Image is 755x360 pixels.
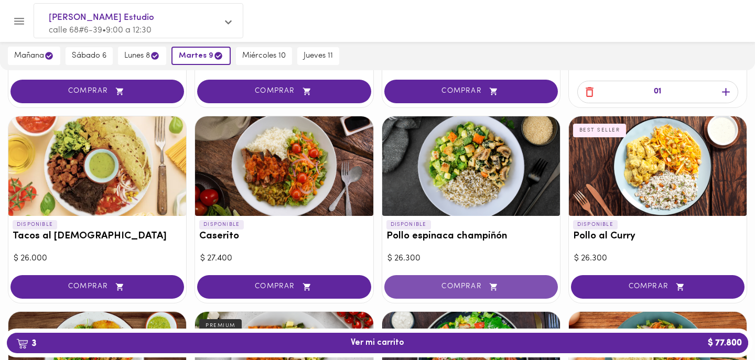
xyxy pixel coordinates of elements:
div: Caserito [195,116,373,216]
button: miércoles 10 [236,47,292,65]
button: COMPRAR [384,80,558,103]
p: DISPONIBLE [386,220,431,230]
span: COMPRAR [24,282,171,291]
p: DISPONIBLE [199,220,244,230]
button: COMPRAR [10,275,184,299]
span: COMPRAR [397,87,545,96]
span: sábado 6 [72,51,106,61]
span: calle 68#6-39 • 9:00 a 12:30 [49,26,152,35]
span: COMPRAR [210,87,358,96]
span: miércoles 10 [242,51,286,61]
button: COMPRAR [197,80,371,103]
button: mañana [8,47,60,65]
button: COMPRAR [384,275,558,299]
span: martes 9 [179,51,223,61]
div: $ 26.300 [574,253,741,265]
span: [PERSON_NAME] Estudio [49,11,218,25]
span: COMPRAR [397,282,545,291]
p: DISPONIBLE [573,220,618,230]
iframe: Messagebird Livechat Widget [694,299,745,350]
h3: Pollo espinaca champiñón [386,231,556,242]
p: 01 [654,86,661,98]
h3: Tacos al [DEMOGRAPHIC_DATA] [13,231,182,242]
button: COMPRAR [10,80,184,103]
span: COMPRAR [584,282,731,291]
div: Pollo espinaca champiñón [382,116,560,216]
span: COMPRAR [210,282,358,291]
img: cart.png [16,339,28,349]
div: BEST SELLER [573,124,627,137]
div: $ 27.400 [200,253,368,265]
div: $ 26.000 [14,253,181,265]
p: DISPONIBLE [13,220,57,230]
button: martes 9 [171,47,231,65]
span: mañana [14,51,54,61]
span: Ver mi carrito [351,338,404,348]
b: 3 [10,336,42,350]
span: jueves 11 [304,51,333,61]
button: Menu [6,8,32,34]
button: lunes 8 [118,47,166,65]
button: COMPRAR [197,275,371,299]
button: 3Ver mi carrito$ 77.800 [7,333,748,353]
span: COMPRAR [24,87,171,96]
div: $ 26.300 [387,253,555,265]
div: Tacos al Pastor [8,116,186,216]
button: sábado 6 [66,47,113,65]
span: lunes 8 [124,51,160,61]
button: jueves 11 [297,47,339,65]
h3: Caserito [199,231,369,242]
div: PREMIUM [199,319,242,333]
h3: Pollo al Curry [573,231,742,242]
div: Pollo al Curry [569,116,747,216]
button: COMPRAR [571,275,745,299]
